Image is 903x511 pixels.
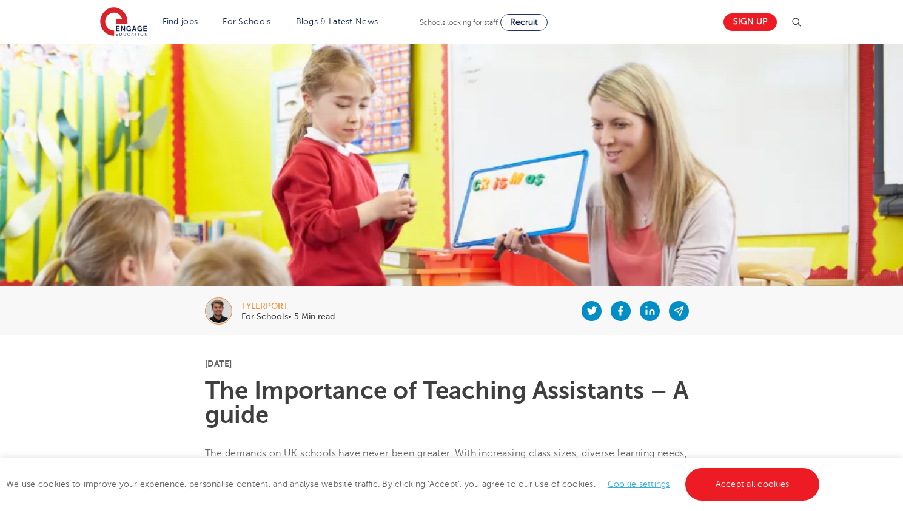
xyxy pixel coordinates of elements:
span: We use cookies to improve your experience, personalise content, and analyse website traffic. By c... [6,479,822,489]
a: Accept all cookies [685,468,820,501]
a: Blogs & Latest News [296,17,378,26]
span: Schools looking for staff [420,18,498,27]
a: Sign up [723,13,777,31]
h1: The Importance of Teaching Assistants – A guide [205,379,698,427]
a: Cookie settings [608,479,670,489]
p: For Schools• 5 Min read [241,313,335,321]
p: [DATE] [205,359,698,368]
span: Recruit [510,18,538,27]
a: Recruit [500,14,548,31]
a: Find jobs [163,17,198,26]
div: tylerport [241,302,335,311]
a: For Schools [223,17,270,26]
img: Engage Education [100,7,147,38]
